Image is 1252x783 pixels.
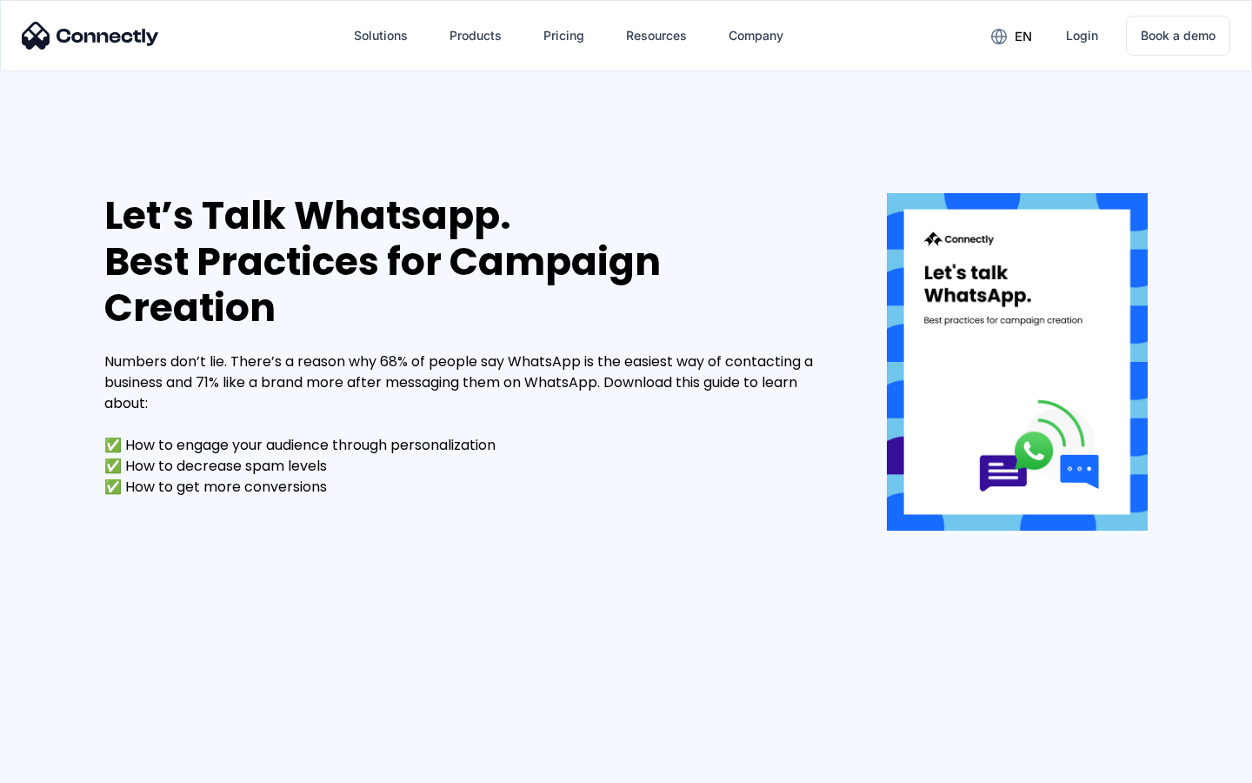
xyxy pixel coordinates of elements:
div: Numbers don’t lie. There’s a reason why 68% of people say WhatsApp is the easiest way of contacti... [104,351,835,498]
img: Connectly Logo [22,22,159,50]
div: Solutions [354,23,408,48]
ul: Language list [35,753,104,777]
div: Products [450,23,502,48]
div: en [1015,24,1032,49]
a: Pricing [529,15,598,57]
div: Let’s Talk Whatsapp. Best Practices for Campaign Creation [104,193,835,331]
div: Company [729,23,783,48]
div: Login [1066,23,1098,48]
div: Pricing [543,23,584,48]
a: Login [1052,15,1112,57]
a: Book a demo [1126,16,1230,56]
aside: Language selected: English [17,753,104,777]
div: Resources [626,23,687,48]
